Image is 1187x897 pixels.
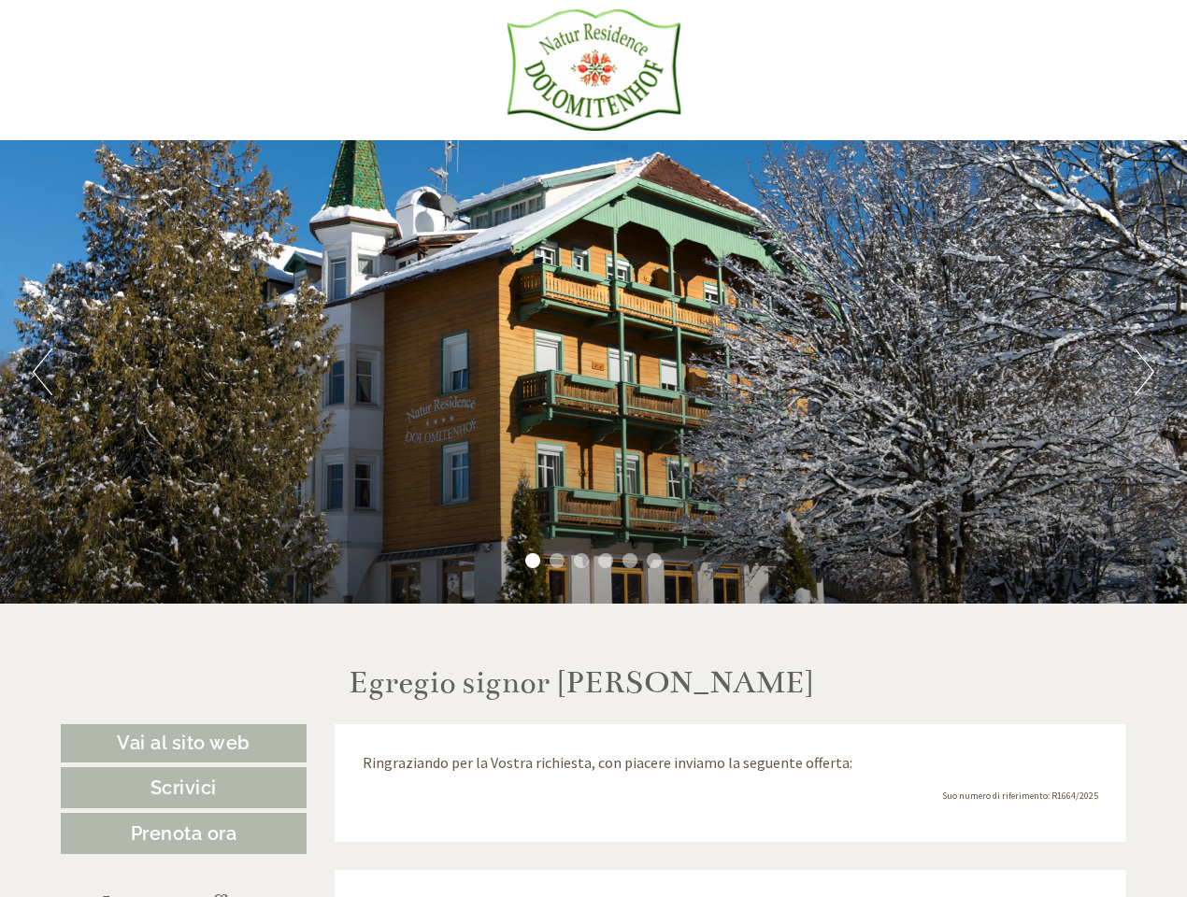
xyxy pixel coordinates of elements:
button: Previous [33,349,52,395]
button: Next [1135,349,1154,395]
span: Suo numero di riferimento: R1664/2025 [942,790,1098,802]
a: Prenota ora [61,813,307,854]
a: Scrivici [61,767,307,808]
p: Ringraziando per la Vostra richiesta, con piacere inviamo la seguente offerta: [363,752,1099,774]
h1: Egregio signor [PERSON_NAME] [349,664,814,702]
a: Vai al sito web [61,724,307,762]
